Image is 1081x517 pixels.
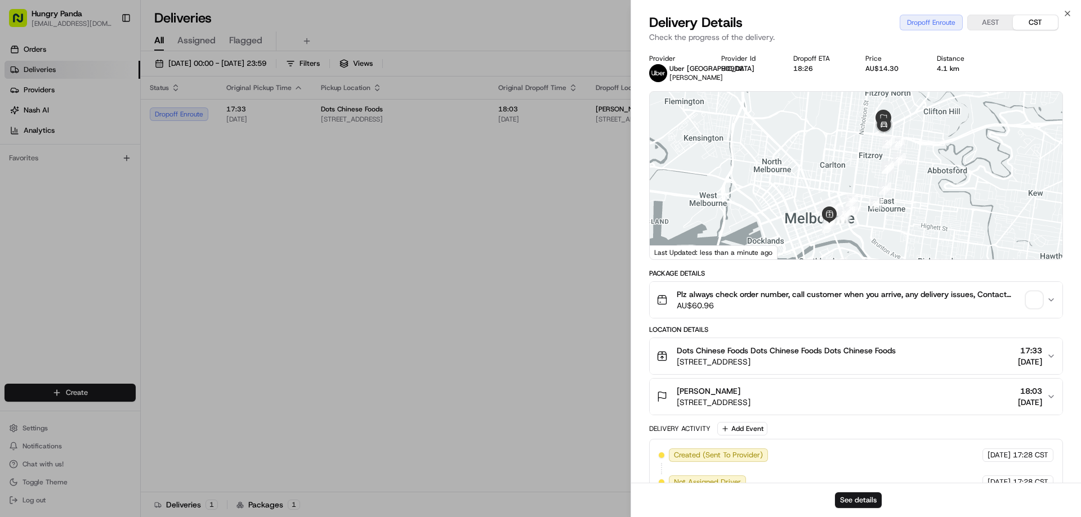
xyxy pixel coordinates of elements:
img: 1736555255976-a54dd68f-1ca7-489b-9aae-adbdc363a1c4 [23,175,32,184]
div: 17 [838,207,851,219]
a: 💻API Documentation [91,247,185,267]
img: 1753817452368-0c19585d-7be3-40d9-9a41-2dc781b3d1eb [24,107,44,128]
span: 17:33 [1018,345,1042,356]
div: Start new chat [51,107,185,119]
p: Welcome 👋 [11,45,205,63]
div: 14 [828,203,841,215]
button: AEST [968,15,1013,30]
div: AU$14.30 [865,64,919,73]
div: 26 [882,136,895,149]
button: See details [835,492,882,508]
span: Pylon [112,279,136,287]
span: [DATE] [988,450,1011,460]
div: 12 [821,203,834,215]
span: Knowledge Base [23,251,86,263]
span: 8月19日 [100,174,126,183]
span: Uber [GEOGRAPHIC_DATA] [669,64,754,73]
div: Last Updated: less than a minute ago [650,245,778,259]
div: 19 [846,194,858,206]
img: Bea Lacdao [11,164,29,182]
div: 10 [821,203,833,215]
a: 📗Knowledge Base [7,247,91,267]
span: [STREET_ADDRESS] [677,356,896,367]
button: Dots Chinese Foods Dots Chinese Foods Dots Chinese Foods[STREET_ADDRESS]17:33[DATE] [650,338,1062,374]
span: Not Assigned Driver [674,477,741,487]
span: • [93,174,97,183]
div: Provider [649,54,703,63]
a: Powered byPylon [79,278,136,287]
div: 8 [819,203,832,215]
span: [PERSON_NAME] [35,174,91,183]
span: API Documentation [106,251,181,263]
button: [PERSON_NAME][STREET_ADDRESS]18:03[DATE] [650,379,1062,415]
span: Created (Sent To Provider) [674,450,763,460]
img: 1736555255976-a54dd68f-1ca7-489b-9aae-adbdc363a1c4 [11,107,32,128]
span: [STREET_ADDRESS] [677,397,751,408]
p: Check the progress of the delivery. [649,32,1063,43]
div: 24 [893,153,905,165]
div: We're available if you need us! [51,119,155,128]
span: AU$60.96 [677,300,1022,311]
div: 18:26 [793,64,847,73]
div: Distance [937,54,991,63]
span: 17:28 CST [1013,450,1048,460]
button: CST [1013,15,1058,30]
span: [PERSON_NAME] [677,385,740,397]
div: Price [865,54,919,63]
button: Start new chat [191,111,205,124]
div: Provider Id [721,54,775,63]
span: • [37,205,41,214]
button: 909D2 [721,64,744,73]
span: [DATE] [1018,397,1042,408]
div: Location Details [649,325,1063,334]
span: [PERSON_NAME] [669,73,723,82]
div: 21 [879,182,891,195]
div: 20 [870,197,882,209]
div: Dropoff ETA [793,54,847,63]
button: Add Event [717,422,767,435]
input: Clear [29,73,186,84]
span: Plz always check order number, call customer when you arrive, any delivery issues, Contact WhatsA... [677,289,1022,300]
div: 23 [882,161,894,174]
button: Plz always check order number, call customer when you arrive, any delivery issues, Contact WhatsA... [650,282,1062,318]
div: 1 [822,221,834,233]
div: 25 [892,137,904,150]
span: 17:28 CST [1013,477,1048,487]
span: [DATE] [1018,356,1042,367]
div: Delivery Activity [649,424,711,433]
span: Dots Chinese Foods Dots Chinese Foods Dots Chinese Foods [677,345,896,356]
img: uber-new-logo.jpeg [649,64,667,82]
div: 13 [822,203,834,215]
div: 4.1 km [937,64,991,73]
div: 18 [846,203,858,215]
button: See all [175,144,205,158]
div: Package Details [649,269,1063,278]
span: 8月15日 [43,205,70,214]
div: 22 [882,161,894,173]
div: 7 [823,200,836,212]
span: Delivery Details [649,14,743,32]
div: 📗 [11,253,20,262]
span: 18:03 [1018,385,1042,397]
span: [DATE] [988,477,1011,487]
div: Past conversations [11,146,75,155]
div: 💻 [95,253,104,262]
img: Nash [11,11,34,34]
